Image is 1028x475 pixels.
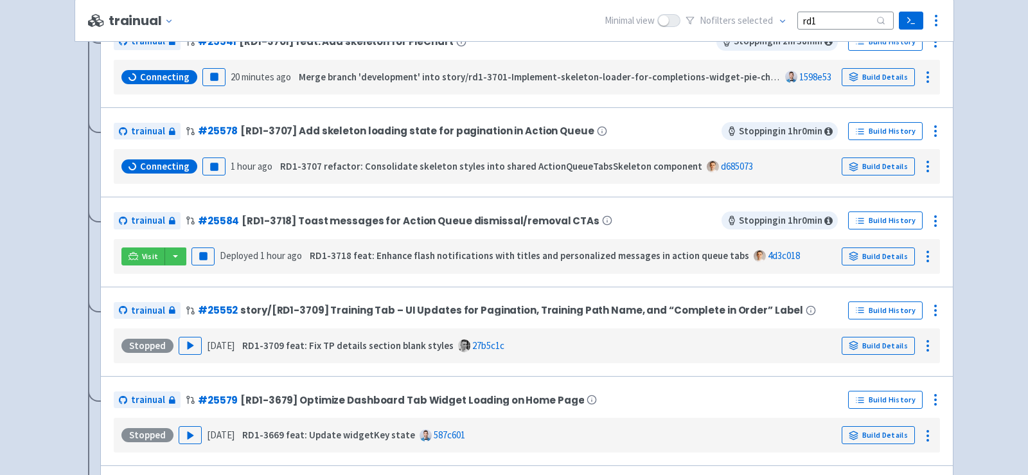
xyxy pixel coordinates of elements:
[202,68,226,86] button: Pause
[799,71,831,83] a: 1598e53
[242,429,415,441] strong: RD1-3669 feat: Update widgetKey state
[299,71,784,83] strong: Merge branch 'development' into story/rd1-3701-Implement-skeleton-loader-for-completions-widget-p...
[842,247,915,265] a: Build Details
[848,122,923,140] a: Build History
[198,124,238,138] a: #25578
[131,124,165,139] span: trainual
[240,305,803,316] span: story/[RD1-3709] Training Tab – UI Updates for Pagination, Training Path Name, and “Complete in O...
[231,71,291,83] time: 20 minutes ago
[240,395,584,406] span: [RD1-3679] Optimize Dashboard Tab Widget Loading on Home Page
[700,13,773,28] span: No filter s
[207,339,235,352] time: [DATE]
[842,157,915,175] a: Build Details
[242,339,454,352] strong: RD1-3709 feat: Fix TP details section blank styles
[114,391,181,409] a: trainual
[768,249,800,262] a: 4d3c018
[434,429,465,441] a: 587c601
[280,160,702,172] strong: RD1-3707 refactor: Consolidate skeleton styles into shared ActionQueueTabsSkeleton component
[198,393,238,407] a: #25579
[202,157,226,175] button: Pause
[231,160,272,172] time: 1 hour ago
[191,247,215,265] button: Pause
[121,339,173,353] div: Stopped
[722,122,838,140] span: Stopping in 1 hr 0 min
[109,13,179,28] button: trainual
[131,213,165,228] span: trainual
[721,160,753,172] a: d685073
[140,160,190,173] span: Connecting
[140,71,190,84] span: Connecting
[179,337,202,355] button: Play
[131,303,165,318] span: trainual
[260,249,302,262] time: 1 hour ago
[114,302,181,319] a: trainual
[242,215,599,226] span: [RD1-3718] Toast messages for Action Queue dismissal/removal CTAs
[114,123,181,140] a: trainual
[797,12,894,29] input: Search...
[848,301,923,319] a: Build History
[738,14,773,26] span: selected
[114,212,181,229] a: trainual
[842,68,915,86] a: Build Details
[240,125,594,136] span: [RD1-3707] Add skeleton loading state for pagination in Action Queue
[207,429,235,441] time: [DATE]
[899,12,923,30] a: Terminal
[131,393,165,408] span: trainual
[842,426,915,444] a: Build Details
[848,211,923,229] a: Build History
[310,249,749,262] strong: RD1-3718 feat: Enhance flash notifications with titles and personalized messages in action queue ...
[842,337,915,355] a: Build Details
[121,428,173,442] div: Stopped
[142,251,159,262] span: Visit
[179,426,202,444] button: Play
[198,303,238,317] a: #25552
[198,214,239,228] a: #25584
[220,249,302,262] span: Deployed
[121,247,165,265] a: Visit
[472,339,504,352] a: 27b5c1c
[848,391,923,409] a: Build History
[605,13,655,28] span: Minimal view
[722,211,838,229] span: Stopping in 1 hr 0 min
